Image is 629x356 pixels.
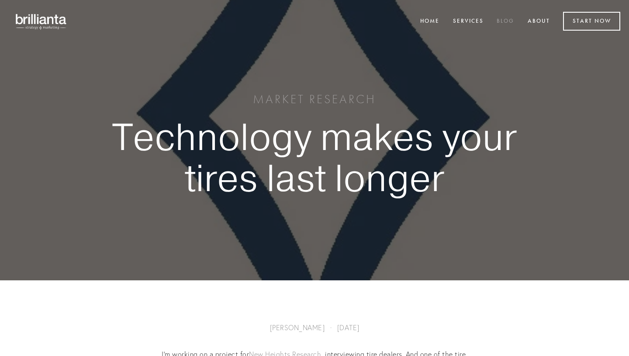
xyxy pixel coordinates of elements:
a: Market Research [253,92,376,106]
div: Technology makes your tires last longer [92,116,537,199]
a: [PERSON_NAME] [270,323,325,332]
a: Start Now [563,12,620,31]
a: Services [447,14,489,29]
a: Home [415,14,445,29]
img: brillianta - research, strategy, marketing [9,9,74,34]
a: About [522,14,556,29]
a: [DATE] [337,323,359,332]
a: Blog [491,14,520,29]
